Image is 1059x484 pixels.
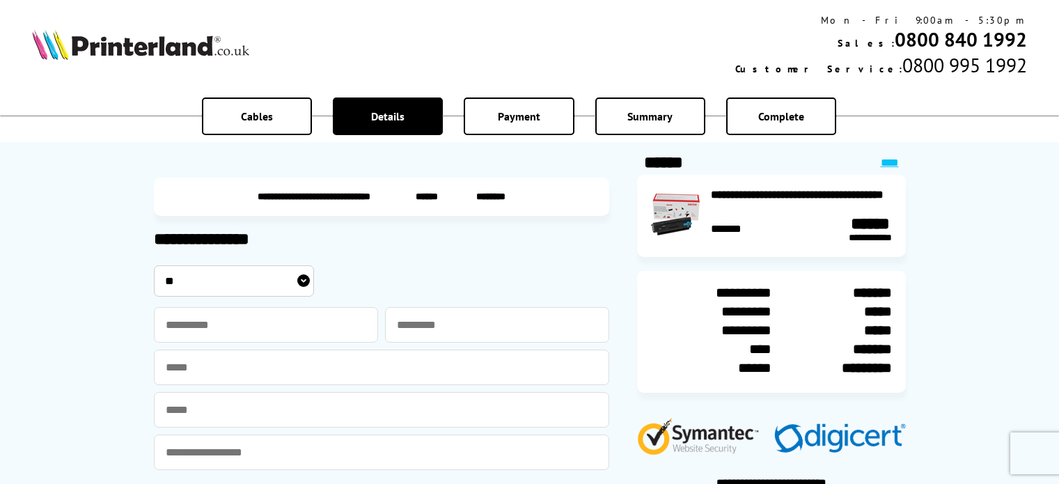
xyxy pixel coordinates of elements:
[241,109,273,123] span: Cables
[838,37,895,49] span: Sales:
[735,63,902,75] span: Customer Service:
[371,109,405,123] span: Details
[758,109,804,123] span: Complete
[735,14,1027,26] div: Mon - Fri 9:00am - 5:30pm
[895,26,1027,52] a: 0800 840 1992
[498,109,540,123] span: Payment
[32,29,249,60] img: Printerland Logo
[902,52,1027,78] span: 0800 995 1992
[627,109,673,123] span: Summary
